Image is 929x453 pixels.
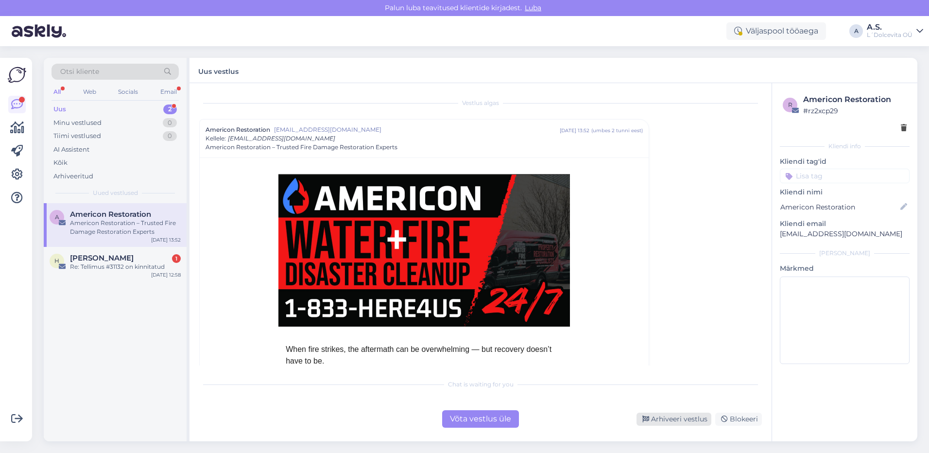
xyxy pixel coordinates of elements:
[715,413,762,426] div: Blokeeri
[54,257,59,264] span: H
[172,254,181,263] div: 1
[780,202,898,212] input: Lisa nimi
[726,22,826,40] div: Väljaspool tööaega
[70,262,181,271] div: Re: Tellimus #31132 on kinnitatud
[8,66,26,84] img: Askly Logo
[803,105,907,116] div: # rz2xcp29
[849,24,863,38] div: A
[780,229,910,239] p: [EMAIL_ADDRESS][DOMAIN_NAME]
[780,263,910,274] p: Märkmed
[206,135,226,142] span: Kellele :
[163,131,177,141] div: 0
[780,187,910,197] p: Kliendi nimi
[274,125,560,134] span: [EMAIL_ADDRESS][DOMAIN_NAME]
[788,101,792,108] span: r
[442,410,519,428] div: Võta vestlus üle
[60,67,99,77] span: Otsi kliente
[780,249,910,258] div: [PERSON_NAME]
[53,118,102,128] div: Minu vestlused
[228,135,335,142] span: [EMAIL_ADDRESS][DOMAIN_NAME]
[70,219,181,236] div: Americon Restoration – Trusted Fire Damage Restoration Experts
[522,3,544,12] span: Luba
[116,86,140,98] div: Socials
[199,99,762,107] div: Vestlus algas
[93,189,138,197] span: Uued vestlused
[53,172,93,181] div: Arhiveeritud
[53,145,89,155] div: AI Assistent
[286,344,563,367] p: When fire strikes, the aftermath can be overwhelming — but recovery doesn’t have to be.
[206,125,270,134] span: Americon Restoration
[199,380,762,389] div: Chat is waiting for you
[867,23,923,39] a: A.S.L´Dolcevita OÜ
[780,157,910,167] p: Kliendi tag'id
[53,105,66,114] div: Uus
[591,127,643,134] div: ( umbes 2 tunni eest )
[867,31,912,39] div: L´Dolcevita OÜ
[163,118,177,128] div: 0
[52,86,63,98] div: All
[55,213,59,221] span: A
[206,143,397,152] span: Americon Restoration – Trusted Fire Damage Restoration Experts
[158,86,179,98] div: Email
[780,169,910,183] input: Lisa tag
[81,86,98,98] div: Web
[70,210,151,219] span: Americon Restoration
[780,219,910,229] p: Kliendi email
[163,105,177,114] div: 2
[780,142,910,151] div: Kliendi info
[70,254,134,262] span: Helen Klettenberg
[867,23,912,31] div: A.S.
[198,64,239,77] label: Uus vestlus
[560,127,589,134] div: [DATE] 13:52
[151,236,181,244] div: [DATE] 13:52
[637,413,711,426] div: Arhiveeri vestlus
[803,94,907,105] div: Americon Restoration
[53,158,68,168] div: Kõik
[53,131,101,141] div: Tiimi vestlused
[151,271,181,279] div: [DATE] 12:58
